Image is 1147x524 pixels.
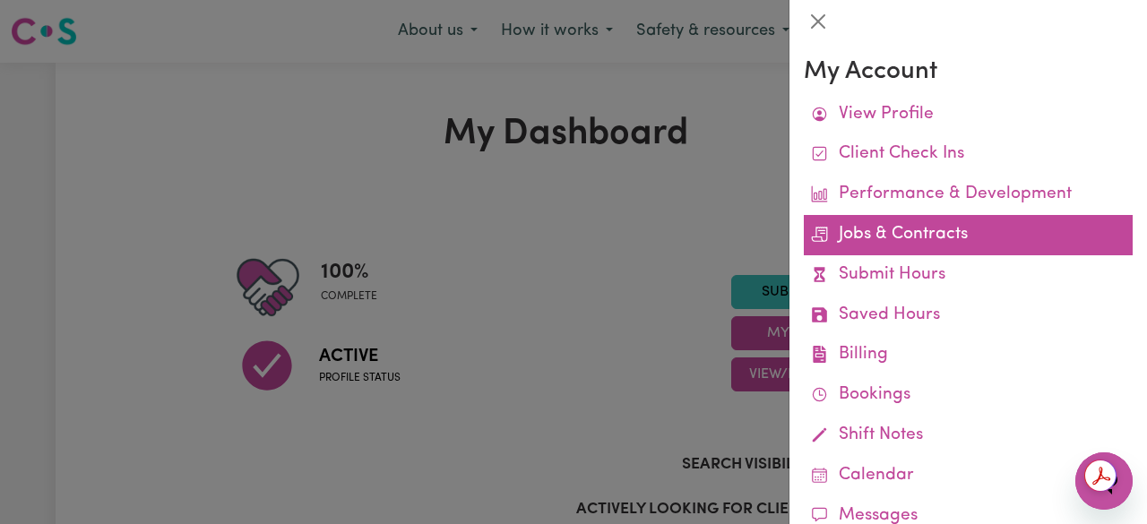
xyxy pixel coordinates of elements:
[804,335,1133,375] a: Billing
[804,456,1133,496] a: Calendar
[804,255,1133,296] a: Submit Hours
[804,296,1133,336] a: Saved Hours
[804,57,1133,88] h3: My Account
[804,134,1133,175] a: Client Check Ins
[804,175,1133,215] a: Performance & Development
[804,215,1133,255] a: Jobs & Contracts
[804,7,832,36] button: Close
[1075,452,1133,510] iframe: Button to launch messaging window
[804,416,1133,456] a: Shift Notes
[804,375,1133,416] a: Bookings
[804,95,1133,135] a: View Profile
